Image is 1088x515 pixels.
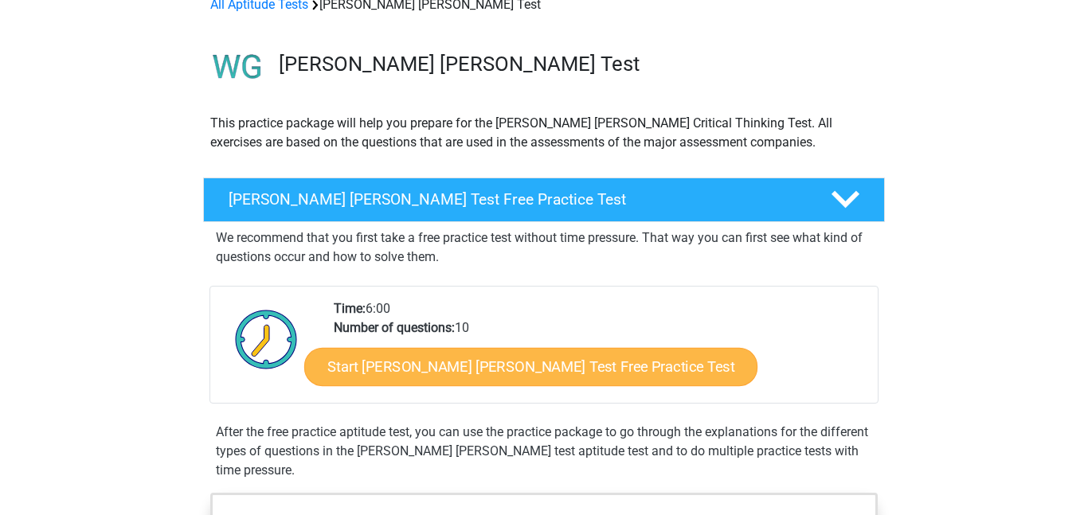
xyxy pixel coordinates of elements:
[226,299,307,379] img: Clock
[216,228,872,267] p: We recommend that you first take a free practice test without time pressure. That way you can fir...
[334,320,455,335] b: Number of questions:
[197,178,891,222] a: [PERSON_NAME] [PERSON_NAME] Test Free Practice Test
[210,114,878,152] p: This practice package will help you prepare for the [PERSON_NAME] [PERSON_NAME] Critical Thinking...
[322,299,877,403] div: 6:00 10
[279,52,872,76] h3: [PERSON_NAME] [PERSON_NAME] Test
[229,190,805,209] h4: [PERSON_NAME] [PERSON_NAME] Test Free Practice Test
[304,348,757,386] a: Start [PERSON_NAME] [PERSON_NAME] Test Free Practice Test
[209,423,879,480] div: After the free practice aptitude test, you can use the practice package to go through the explana...
[204,33,272,101] img: watson glaser test
[334,301,366,316] b: Time:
